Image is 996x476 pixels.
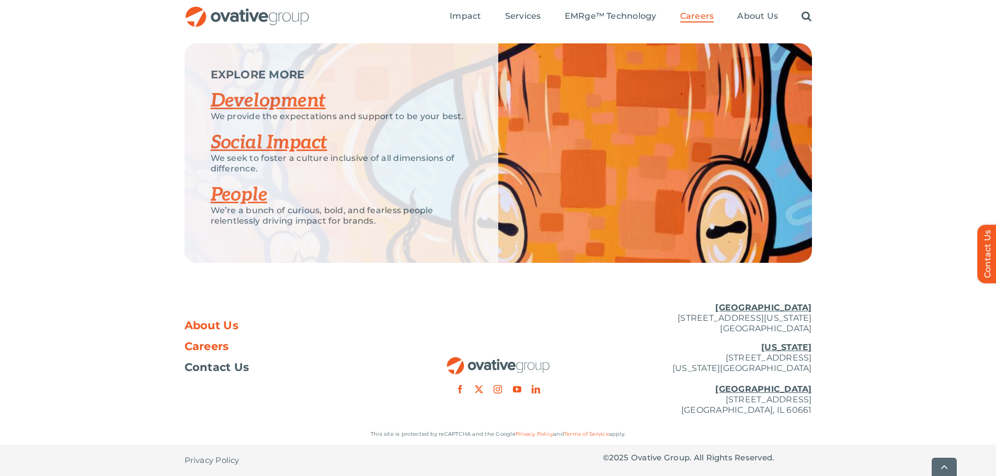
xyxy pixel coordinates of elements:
p: This site is protected by reCAPTCHA and the Google and apply. [185,429,812,439]
a: Impact [450,11,481,22]
span: Privacy Policy [185,455,239,466]
a: Careers [680,11,714,22]
a: Search [802,11,811,22]
a: About Us [737,11,778,22]
span: About Us [185,320,239,331]
nav: Footer - Privacy Policy [185,445,394,476]
span: About Us [737,11,778,21]
u: [GEOGRAPHIC_DATA] [715,303,811,312]
a: instagram [494,385,502,393]
p: We seek to foster a culture inclusive of all dimensions of difference. [211,153,472,174]
nav: Footer Menu [185,320,394,373]
a: linkedin [532,385,540,393]
a: Terms of Service [564,431,609,437]
a: Contact Us [185,362,394,373]
p: We’re a bunch of curious, bold, and fearless people relentlessly driving impact for brands. [211,205,472,226]
a: OG_Full_horizontal_RGB [185,5,310,15]
a: youtube [513,385,521,393]
a: People [211,183,268,206]
span: EMRge™ Technology [565,11,657,21]
a: facebook [456,385,464,393]
a: Careers [185,341,394,352]
span: Contact Us [185,362,249,373]
a: Development [211,89,326,112]
p: [STREET_ADDRESS] [US_STATE][GEOGRAPHIC_DATA] [STREET_ADDRESS] [GEOGRAPHIC_DATA], IL 60661 [603,342,812,415]
p: © Ovative Group. All Rights Reserved. [603,452,812,463]
a: Privacy Policy [516,431,553,437]
a: EMRge™ Technology [565,11,657,22]
u: [GEOGRAPHIC_DATA] [715,384,811,394]
u: [US_STATE] [761,342,811,352]
span: Careers [680,11,714,21]
a: twitter [475,385,483,393]
p: EXPLORE MORE [211,69,472,80]
span: 2025 [609,452,629,462]
span: Impact [450,11,481,21]
p: [STREET_ADDRESS][US_STATE] [GEOGRAPHIC_DATA] [603,303,812,334]
span: Careers [185,341,229,352]
a: Services [505,11,541,22]
a: About Us [185,320,394,331]
a: Social Impact [211,131,327,154]
span: Services [505,11,541,21]
a: OG_Full_horizontal_RGB [446,356,551,366]
a: Privacy Policy [185,445,239,476]
p: We provide the expectations and support to be your best. [211,111,472,122]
